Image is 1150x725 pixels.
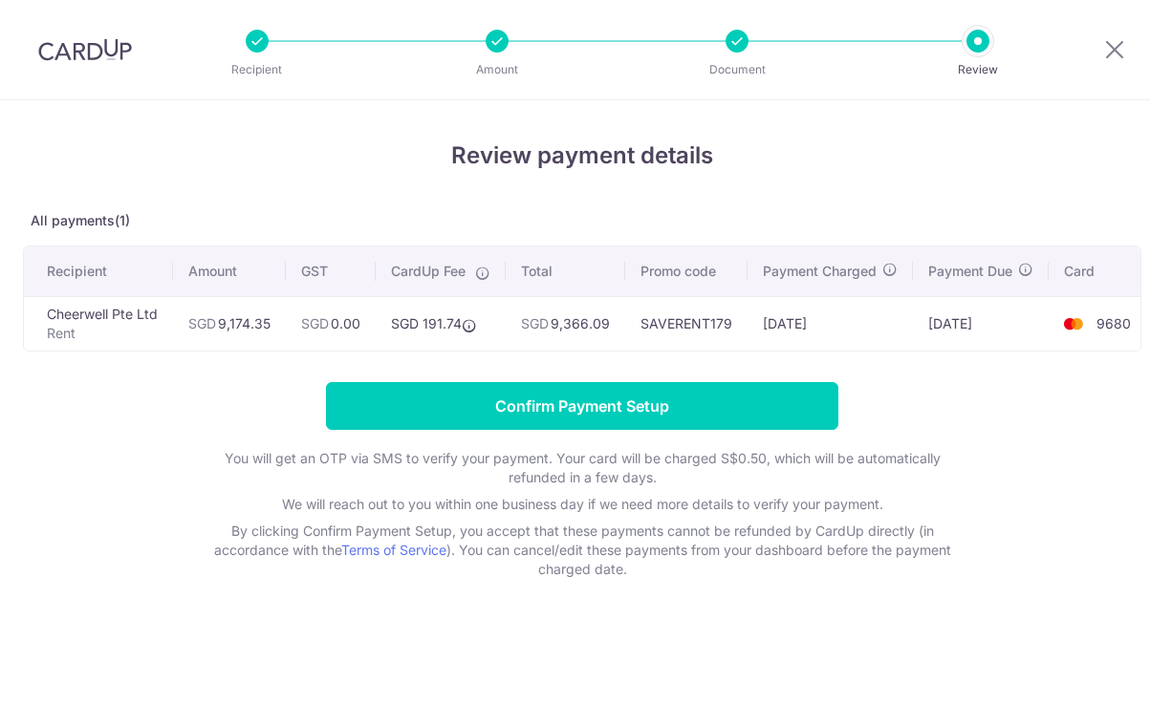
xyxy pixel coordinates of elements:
th: GST [286,246,376,296]
span: CardUp Fee [391,262,466,281]
th: Total [506,246,625,296]
td: [DATE] [748,296,913,351]
img: <span class="translation_missing" title="translation missing: en.account_steps.new_confirm_form.b... [1054,312,1093,335]
p: By clicking Confirm Payment Setup, you accept that these payments cannot be refunded by CardUp di... [200,522,965,579]
span: Payment Charged [763,262,877,281]
p: Review [907,60,1049,79]
span: SGD [301,315,329,331]
th: Amount [173,246,286,296]
td: [DATE] [913,296,1049,351]
td: SAVERENT179 [625,296,748,351]
p: We will reach out to you within one business day if we need more details to verify your payment. [200,495,965,514]
td: 0.00 [286,296,376,351]
th: Recipient [24,246,173,296]
p: Recipient [186,60,328,79]
td: 9,366.09 [506,296,625,351]
span: SGD [188,315,216,331]
p: Rent [47,324,158,343]
img: CardUp [38,38,132,61]
td: SGD 191.74 [376,296,506,351]
td: 9,174.35 [173,296,286,351]
h4: Review payment details [23,139,1141,173]
a: Terms of Service [341,542,446,558]
input: Confirm Payment Setup [326,382,838,430]
p: Document [666,60,808,79]
th: Promo code [625,246,748,296]
p: Amount [426,60,568,79]
p: You will get an OTP via SMS to verify your payment. Your card will be charged S$0.50, which will ... [200,449,965,487]
span: 9680 [1096,315,1131,331]
p: All payments(1) [23,211,1141,230]
span: Payment Due [928,262,1012,281]
span: SGD [521,315,549,331]
td: Cheerwell Pte Ltd [24,296,173,351]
